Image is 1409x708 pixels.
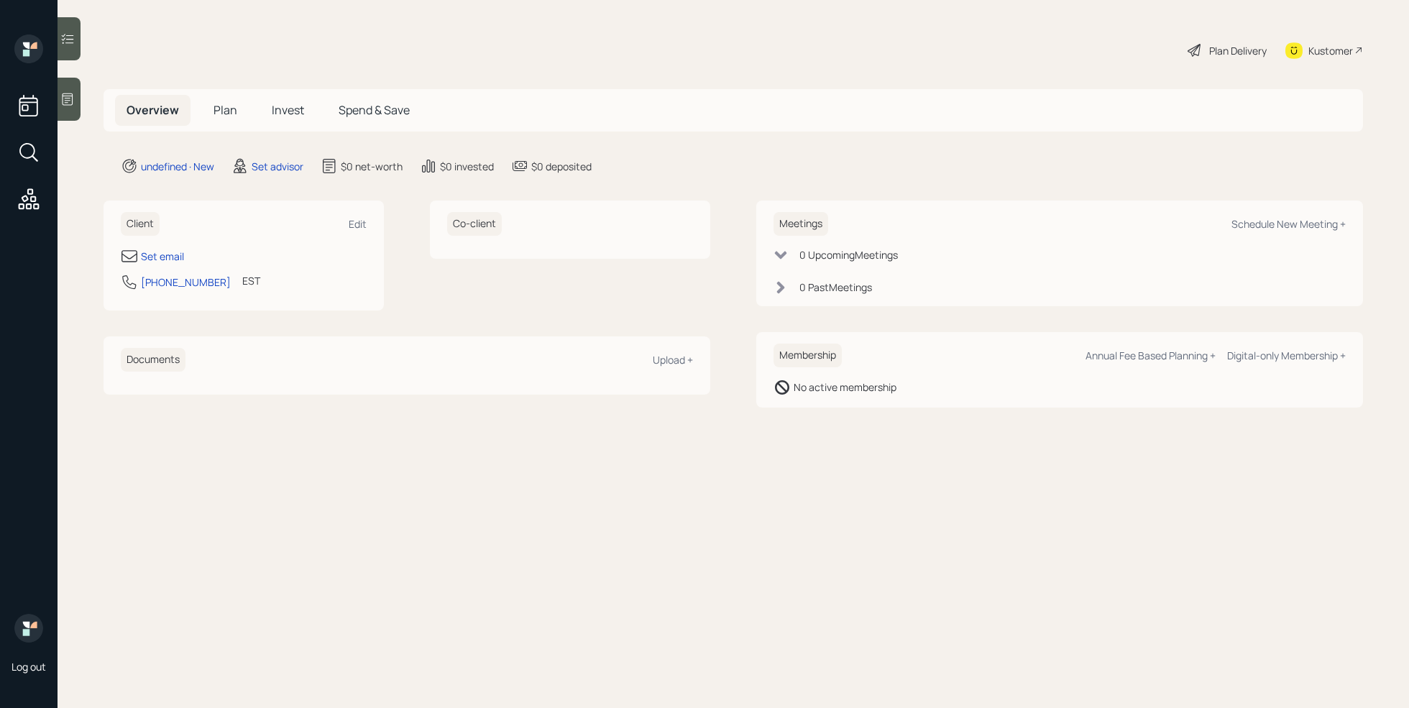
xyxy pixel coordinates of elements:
h6: Membership [774,344,842,367]
div: Set advisor [252,159,303,174]
div: No active membership [794,380,896,395]
div: $0 invested [440,159,494,174]
div: Set email [141,249,184,264]
img: retirable_logo.png [14,614,43,643]
div: $0 net-worth [341,159,403,174]
span: Plan [214,102,237,118]
div: Kustomer [1308,43,1353,58]
h6: Documents [121,348,185,372]
h6: Client [121,212,160,236]
div: Log out [12,660,46,673]
div: 0 Past Meeting s [799,280,872,295]
div: Plan Delivery [1209,43,1267,58]
div: Digital-only Membership + [1227,349,1346,362]
span: Invest [272,102,304,118]
div: Annual Fee Based Planning + [1086,349,1216,362]
h6: Meetings [774,212,828,236]
div: [PHONE_NUMBER] [141,275,231,290]
span: Overview [127,102,179,118]
div: Upload + [653,353,693,367]
div: EST [242,273,260,288]
h6: Co-client [447,212,502,236]
div: 0 Upcoming Meeting s [799,247,898,262]
span: Spend & Save [339,102,410,118]
div: Edit [349,217,367,231]
div: undefined · New [141,159,214,174]
div: Schedule New Meeting + [1231,217,1346,231]
div: $0 deposited [531,159,592,174]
